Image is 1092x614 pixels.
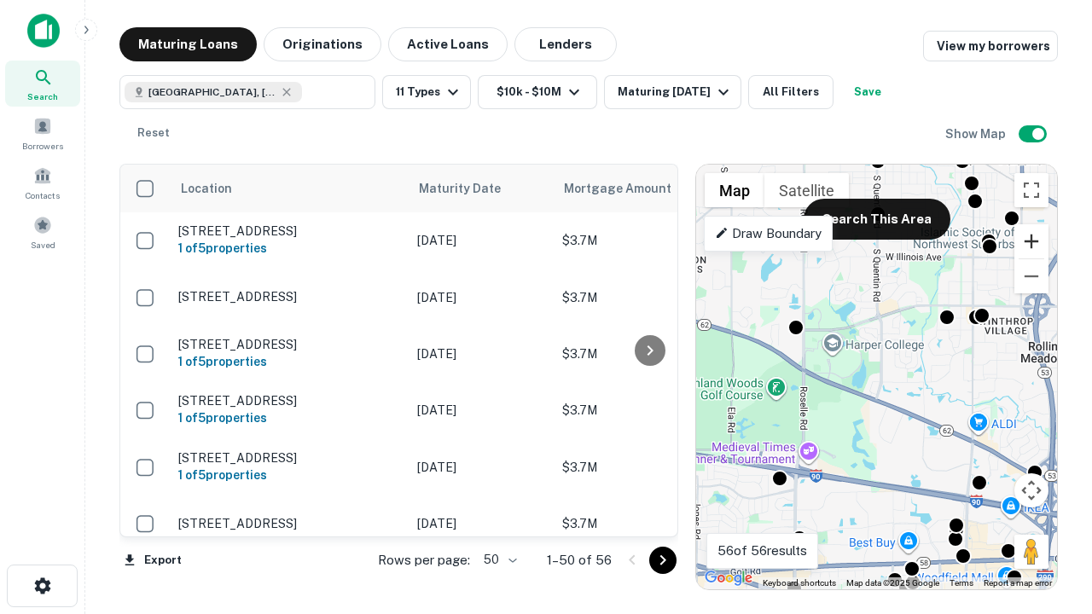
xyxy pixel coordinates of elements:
p: $3.7M [562,345,733,363]
th: Maturity Date [409,165,554,212]
p: [STREET_ADDRESS] [178,393,400,408]
button: 11 Types [382,75,471,109]
p: $3.7M [562,514,733,533]
button: Export [119,547,186,573]
button: Active Loans [388,27,508,61]
span: Search [27,90,58,103]
div: 0 0 [696,165,1057,589]
th: Mortgage Amount [554,165,741,212]
h6: 1 of 5 properties [178,466,400,484]
img: capitalize-icon.png [27,14,60,48]
button: Zoom in [1014,224,1048,258]
button: Map camera controls [1014,473,1048,507]
p: $3.7M [562,401,733,420]
p: [STREET_ADDRESS] [178,450,400,466]
span: [GEOGRAPHIC_DATA], [GEOGRAPHIC_DATA] [148,84,276,100]
div: 50 [477,547,520,572]
h6: Show Map [945,125,1008,143]
p: [STREET_ADDRESS] [178,289,400,304]
button: Toggle fullscreen view [1014,173,1048,207]
button: Maturing Loans [119,27,257,61]
span: Maturity Date [419,178,523,199]
a: Open this area in Google Maps (opens a new window) [700,567,757,589]
p: [DATE] [417,345,545,363]
span: Contacts [26,188,60,202]
p: [STREET_ADDRESS] [178,337,400,352]
button: Show satellite imagery [764,173,849,207]
th: Location [170,165,409,212]
div: Maturing [DATE] [618,82,734,102]
p: [DATE] [417,288,545,307]
a: Report a map error [984,578,1052,588]
button: Maturing [DATE] [604,75,741,109]
p: Rows per page: [378,550,470,571]
button: Reset [126,116,181,150]
button: Go to next page [649,547,677,574]
a: View my borrowers [923,31,1058,61]
h6: 1 of 5 properties [178,239,400,258]
p: Draw Boundary [715,223,822,244]
button: Lenders [514,27,617,61]
button: $10k - $10M [478,75,597,109]
p: [DATE] [417,458,545,477]
span: Saved [31,238,55,252]
button: All Filters [748,75,834,109]
p: $3.7M [562,458,733,477]
button: Show street map [705,173,764,207]
h6: 1 of 5 properties [178,352,400,371]
span: Location [180,178,232,199]
p: [STREET_ADDRESS] [178,223,400,239]
p: $3.7M [562,231,733,250]
a: Saved [5,209,80,255]
p: [DATE] [417,401,545,420]
a: Borrowers [5,110,80,156]
button: Zoom out [1014,259,1048,293]
p: [DATE] [417,231,545,250]
img: Google [700,567,757,589]
button: Keyboard shortcuts [763,577,836,589]
span: Map data ©2025 Google [846,578,939,588]
a: Contacts [5,159,80,206]
p: [DATE] [417,514,545,533]
p: $3.7M [562,288,733,307]
a: Terms (opens in new tab) [950,578,973,588]
h6: 1 of 5 properties [178,408,400,427]
a: Search [5,61,80,107]
p: 56 of 56 results [717,541,807,561]
button: Save your search to get updates of matches that match your search criteria. [840,75,895,109]
button: Originations [264,27,381,61]
span: Borrowers [22,139,63,153]
p: [STREET_ADDRESS] [178,516,400,531]
p: 1–50 of 56 [547,550,612,571]
span: Mortgage Amount [564,178,694,199]
button: Search This Area [804,199,950,240]
iframe: Chat Widget [1007,478,1092,559]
